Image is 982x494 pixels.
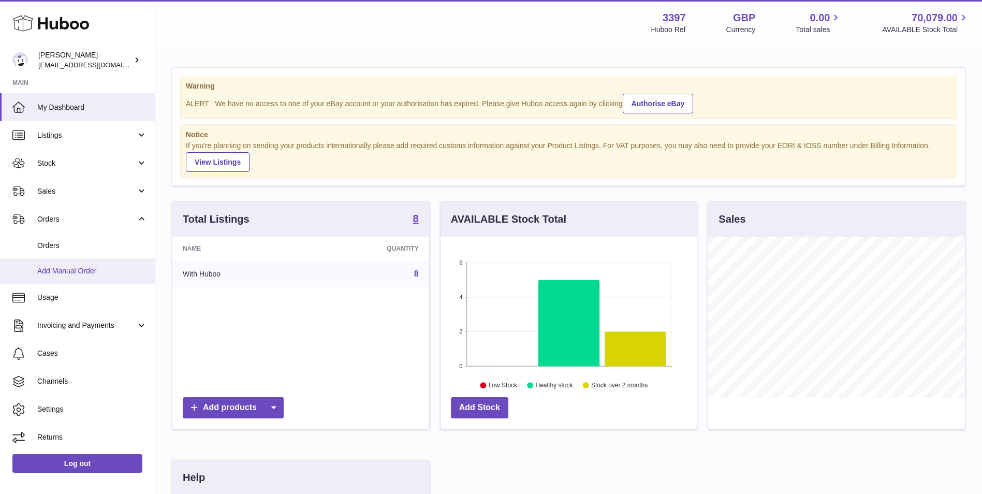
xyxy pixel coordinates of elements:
[172,260,307,287] td: With Huboo
[591,382,648,389] text: Stock over 2 months
[186,92,951,113] div: ALERT : We have no access to one of your eBay account or your authorisation has expired. Please g...
[37,103,147,112] span: My Dashboard
[37,130,136,140] span: Listings
[459,329,462,335] text: 2
[186,152,250,172] a: View Listings
[726,25,756,35] div: Currency
[882,25,970,35] span: AVAILABLE Stock Total
[535,382,573,389] text: Healthy stock
[37,432,147,442] span: Returns
[413,213,419,226] a: 8
[307,237,429,260] th: Quantity
[489,382,518,389] text: Low Stock
[37,266,147,276] span: Add Manual Order
[623,94,694,113] a: Authorise eBay
[12,52,28,68] img: sales@canchema.com
[38,50,131,70] div: [PERSON_NAME]
[37,376,147,386] span: Channels
[459,294,462,300] text: 4
[12,454,142,473] a: Log out
[37,158,136,168] span: Stock
[186,130,951,140] strong: Notice
[186,81,951,91] strong: Warning
[719,212,745,226] h3: Sales
[37,404,147,414] span: Settings
[172,237,307,260] th: Name
[37,186,136,196] span: Sales
[882,11,970,35] a: 70,079.00 AVAILABLE Stock Total
[459,259,462,266] text: 6
[37,214,136,224] span: Orders
[663,11,686,25] strong: 3397
[37,293,147,302] span: Usage
[37,321,136,330] span: Invoicing and Payments
[37,348,147,358] span: Cases
[733,11,755,25] strong: GBP
[183,397,284,418] a: Add products
[37,241,147,251] span: Orders
[414,269,419,278] a: 8
[183,471,205,485] h3: Help
[796,11,842,35] a: 0.00 Total sales
[183,212,250,226] h3: Total Listings
[912,11,958,25] span: 70,079.00
[796,25,842,35] span: Total sales
[651,25,686,35] div: Huboo Ref
[451,397,508,418] a: Add Stock
[459,363,462,369] text: 0
[38,61,152,69] span: [EMAIL_ADDRESS][DOMAIN_NAME]
[810,11,830,25] span: 0.00
[451,212,566,226] h3: AVAILABLE Stock Total
[186,141,951,172] div: If you're planning on sending your products internationally please add required customs informati...
[413,213,419,224] strong: 8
